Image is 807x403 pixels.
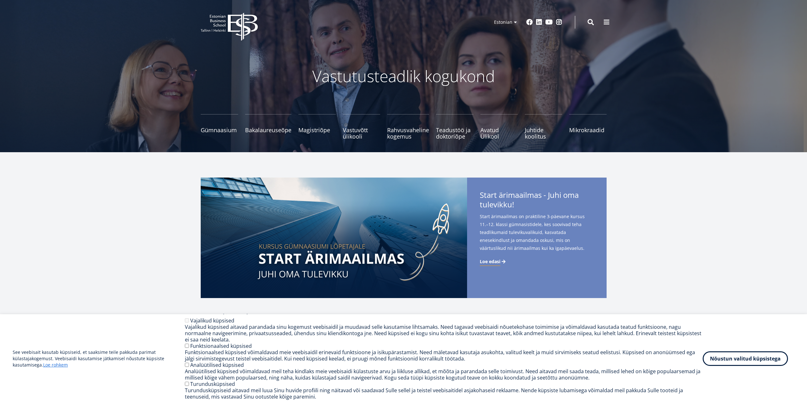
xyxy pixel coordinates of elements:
span: tulevikku! [480,200,514,209]
div: Analüütilised küpsised võimaldavad meil teha kindlaks meie veebisaidi külastuste arvu ja liikluse... [185,368,703,381]
a: Loe edasi [480,258,507,265]
a: Facebook [526,19,533,25]
div: Turundusküpsiseid aitavad meil luua Sinu huvide profiili ning näitavad või saadavad Sulle sellel ... [185,387,703,400]
div: Vajalikud küpsised aitavad parandada sinu kogemust veebisaidil ja muudavad selle kasutamise lihts... [185,324,703,343]
span: Avatud Ülikool [480,127,518,140]
span: Start ärimaailmas - Juhi oma [480,190,594,211]
a: Linkedin [536,19,542,25]
a: Instagram [556,19,562,25]
span: Vastuvõtt ülikooli [343,127,380,140]
a: Teadustöö ja doktoriõpe [436,114,473,140]
p: Vastutusteadlik kogukond [236,67,572,86]
label: Vajalikud küpsised [190,317,234,324]
span: Mikrokraadid [569,127,607,133]
span: Juhtide koolitus [525,127,562,140]
a: Gümnaasium [201,114,238,140]
a: Magistriõpe [298,114,336,140]
span: Gümnaasium [201,127,238,133]
h2: Uudised [201,311,571,327]
a: Rahvusvaheline kogemus [387,114,429,140]
a: Avatud Ülikool [480,114,518,140]
span: Start ärimaailmas on praktiline 3-päevane kursus 11.–12. klassi gümnasistidele, kes soovivad teha... [480,212,594,252]
label: Analüütilised küpsised [190,361,244,368]
button: Nõustun valitud küpsistega [703,351,788,366]
span: Loe edasi [480,258,500,265]
a: Bakalaureuseõpe [245,114,291,140]
label: Turundusküpsised [190,380,235,387]
span: Bakalaureuseõpe [245,127,291,133]
p: See veebisait kasutab küpsiseid, et saaksime teile pakkuda parimat külastajakogemust. Veebisaidi ... [13,349,185,368]
label: Funktsionaalsed küpsised [190,342,252,349]
a: Juhtide koolitus [525,114,562,140]
span: Rahvusvaheline kogemus [387,127,429,140]
a: Youtube [545,19,553,25]
a: Vastuvõtt ülikooli [343,114,380,140]
span: Teadustöö ja doktoriõpe [436,127,473,140]
img: Start arimaailmas [201,178,467,298]
a: Mikrokraadid [569,114,607,140]
a: Loe rohkem [43,362,68,368]
span: Magistriõpe [298,127,336,133]
div: Funktsionaalsed küpsised võimaldavad meie veebisaidil erinevaid funktsioone ja isikupärastamist. ... [185,349,703,362]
